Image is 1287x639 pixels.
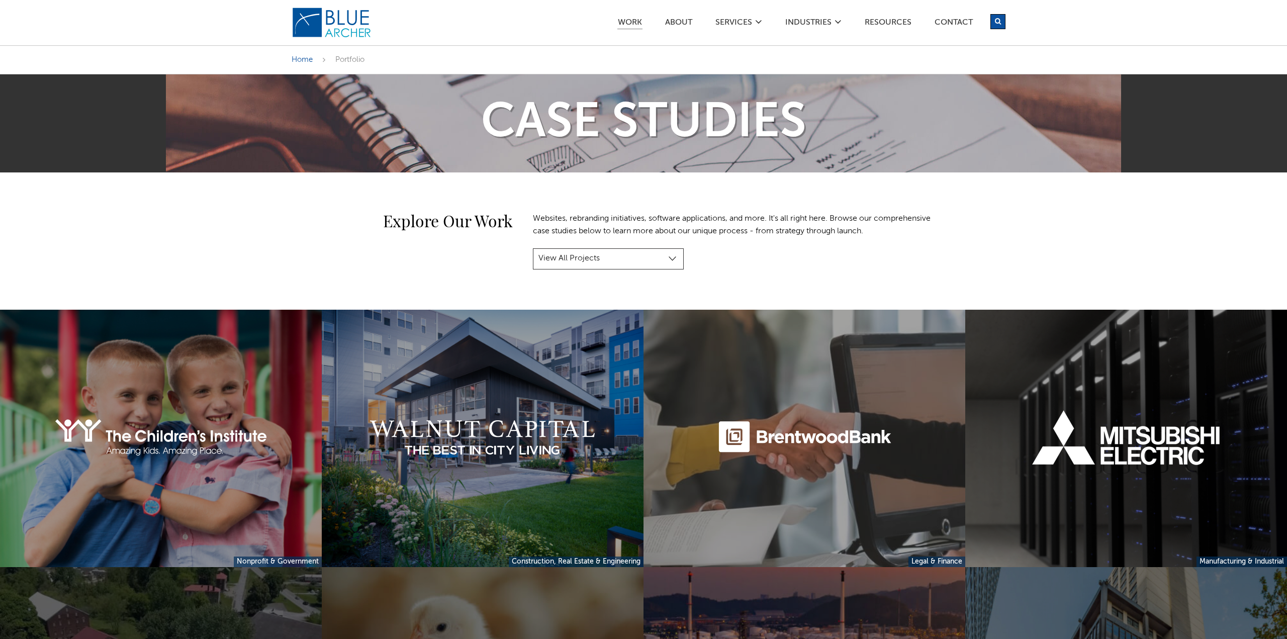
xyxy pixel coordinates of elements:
h1: Case Studies [282,100,1005,147]
a: Contact [934,19,973,29]
h2: Explore Our Work [292,213,513,229]
a: ABOUT [665,19,693,29]
a: Nonprofit & Government [234,557,322,567]
a: Home [292,56,313,63]
a: Construction, Real Estate & Engineering [509,557,643,567]
img: Blue Archer Logo [292,7,372,38]
a: SERVICES [715,19,753,29]
a: Work [617,19,642,30]
a: Legal & Finance [908,557,965,567]
a: Industries [785,19,832,29]
span: Portfolio [335,56,364,63]
a: Resources [864,19,912,29]
a: Manufacturing & Industrial [1197,557,1287,567]
p: Websites, rebranding initiatives, software applications, and more. It's all right here. Browse ou... [533,213,935,238]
